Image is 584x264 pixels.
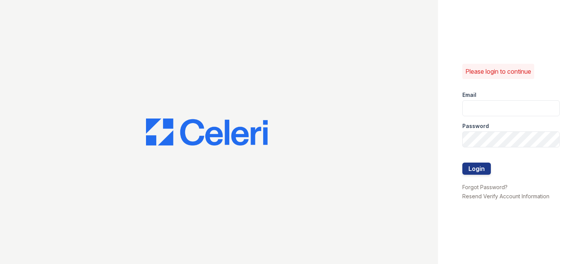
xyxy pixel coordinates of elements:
[462,91,476,99] label: Email
[462,122,489,130] label: Password
[146,119,268,146] img: CE_Logo_Blue-a8612792a0a2168367f1c8372b55b34899dd931a85d93a1a3d3e32e68fde9ad4.png
[462,184,508,190] a: Forgot Password?
[462,193,549,199] a: Resend Verify Account Information
[462,163,491,175] button: Login
[465,67,531,76] p: Please login to continue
